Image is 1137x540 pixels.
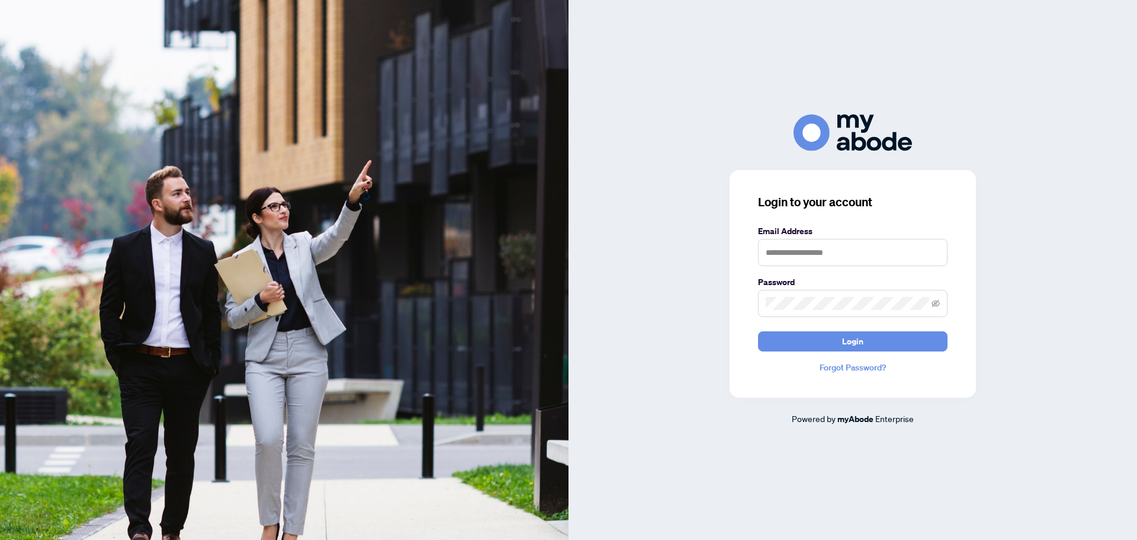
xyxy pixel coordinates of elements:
[842,332,863,351] span: Login
[875,413,914,424] span: Enterprise
[792,413,836,424] span: Powered by
[758,276,947,289] label: Password
[837,413,873,426] a: myAbode
[758,225,947,238] label: Email Address
[758,361,947,374] a: Forgot Password?
[758,194,947,210] h3: Login to your account
[794,114,912,151] img: ma-logo
[932,299,940,308] span: eye-invisible
[758,331,947,352] button: Login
